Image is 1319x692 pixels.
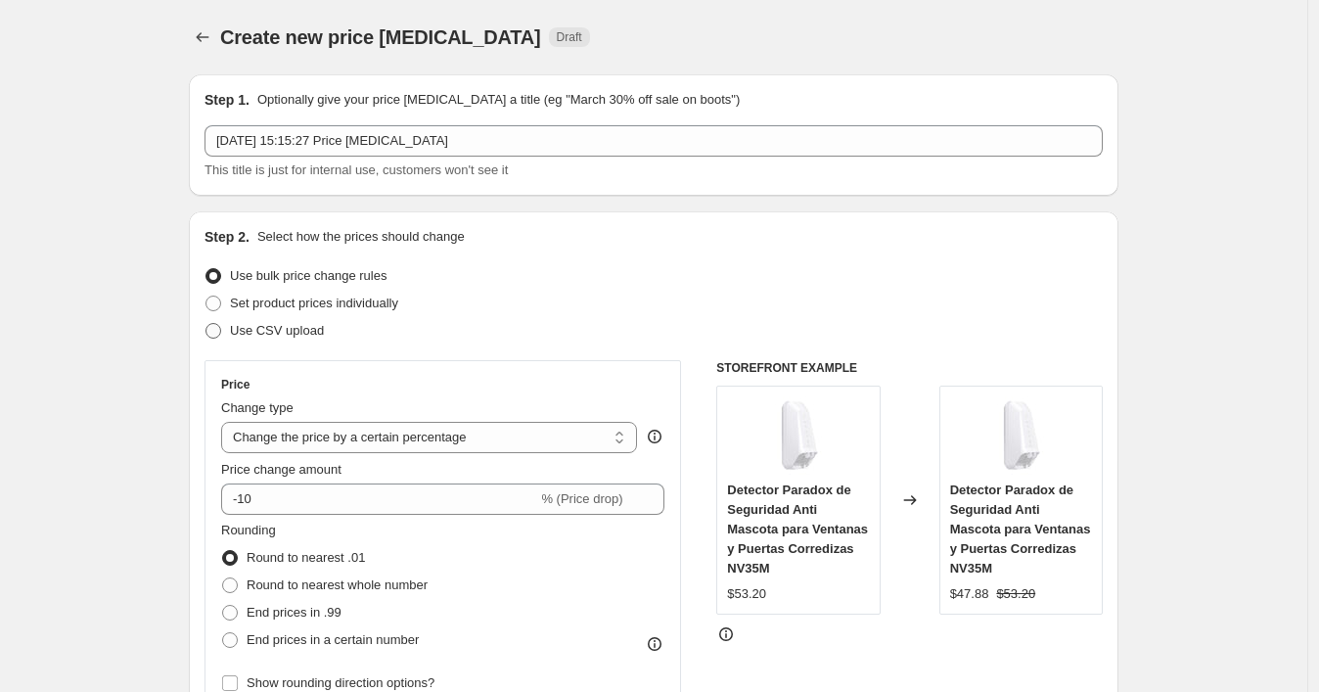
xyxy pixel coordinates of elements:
div: $47.88 [950,584,989,604]
span: Draft [557,29,582,45]
button: Price change jobs [189,23,216,51]
img: NV35M-2_80x.jpg [981,396,1060,475]
strike: $53.20 [996,584,1035,604]
span: Show rounding direction options? [247,675,434,690]
span: Round to nearest .01 [247,550,365,565]
p: Select how the prices should change [257,227,465,247]
span: Change type [221,400,294,415]
h6: STOREFRONT EXAMPLE [716,360,1103,376]
span: Set product prices individually [230,296,398,310]
input: 30% off holiday sale [205,125,1103,157]
h2: Step 2. [205,227,250,247]
img: NV35M-2_80x.jpg [759,396,838,475]
span: End prices in a certain number [247,632,419,647]
span: Rounding [221,523,276,537]
input: -15 [221,484,537,515]
h2: Step 1. [205,90,250,110]
span: Detector Paradox de Seguridad Anti Mascota para Ventanas y Puertas Corredizas NV35M [950,483,1091,576]
span: Use CSV upload [230,323,324,338]
span: End prices in .99 [247,605,341,620]
p: Optionally give your price [MEDICAL_DATA] a title (eg "March 30% off sale on boots") [257,90,740,110]
div: $53.20 [727,584,766,604]
span: Create new price [MEDICAL_DATA] [220,26,541,48]
span: Use bulk price change rules [230,268,387,283]
span: % (Price drop) [541,491,622,506]
span: This title is just for internal use, customers won't see it [205,162,508,177]
span: Round to nearest whole number [247,577,428,592]
h3: Price [221,377,250,392]
span: Price change amount [221,462,341,477]
div: help [645,427,664,446]
span: Detector Paradox de Seguridad Anti Mascota para Ventanas y Puertas Corredizas NV35M [727,483,868,576]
